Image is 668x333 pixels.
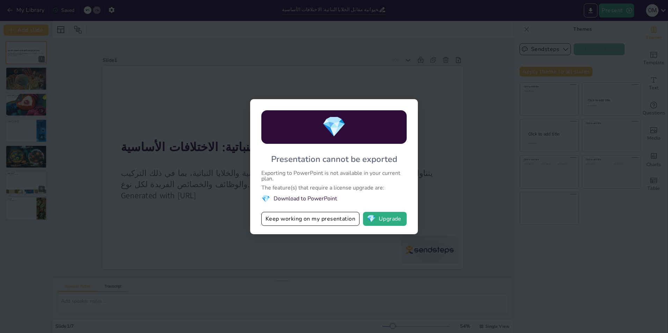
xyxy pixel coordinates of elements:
span: diamond [322,113,346,140]
span: diamond [261,194,270,203]
span: diamond [367,215,376,222]
button: Keep working on my presentation [261,212,360,226]
div: Exporting to PowerPoint is not available in your current plan. [261,170,407,182]
div: The feature(s) that require a license upgrade are: [261,185,407,191]
button: diamondUpgrade [363,212,407,226]
div: Presentation cannot be exported [271,154,397,165]
li: Download to PowerPoint [261,194,407,203]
